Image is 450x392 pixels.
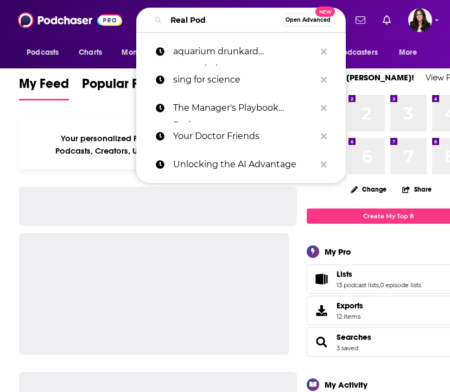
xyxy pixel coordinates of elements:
a: Your Doctor Friends [136,122,346,150]
a: My Feed [19,75,69,100]
a: Show notifications dropdown [351,11,370,29]
span: Exports [337,301,363,311]
div: My Pro [325,246,351,257]
span: 12 items [337,313,363,320]
a: sing for science [136,66,346,94]
div: Search podcasts, credits, & more... [136,8,346,33]
button: open menu [319,42,394,63]
button: open menu [114,42,174,63]
span: For Podcasters [326,45,378,60]
span: My Feed [19,75,69,98]
a: The Manager's Playbook Podcast [136,94,346,122]
a: 13 podcast lists [337,281,379,289]
button: Show profile menu [408,8,432,32]
p: Unlocking the AI Advantage [173,150,315,179]
span: Logged in as RebeccaShapiro [408,8,432,32]
a: Charts [72,42,109,63]
span: Exports [310,303,332,318]
input: Search podcasts, credits, & more... [166,11,281,29]
span: New [315,7,335,17]
div: My Activity [325,380,367,390]
a: Show notifications dropdown [378,11,395,29]
button: Change [344,182,393,196]
img: Podchaser - Follow, Share and Rate Podcasts [18,10,122,30]
span: Charts [79,45,102,60]
a: Searches [337,332,371,342]
p: aquarium drunkard transmissions [173,37,315,66]
a: Welcome [PERSON_NAME]! [307,72,414,83]
span: Popular Feed [82,75,161,98]
button: Open AdvancedNew [281,14,335,27]
button: Share [402,179,432,200]
a: 3 saved [337,344,358,352]
img: User Profile [408,8,432,32]
a: Lists [337,269,421,279]
span: Lists [337,269,352,279]
p: Your Doctor Friends [173,122,315,150]
div: Your personalized Feed is curated based on the Podcasts, Creators, Users, and Lists that you Follow. [19,120,289,169]
span: Podcasts [27,45,59,60]
span: Monitoring [122,45,160,60]
a: Lists [310,271,332,287]
a: Unlocking the AI Advantage [136,150,346,179]
span: More [399,45,417,60]
p: The Manager's Playbook Podcast [173,94,315,122]
span: , [379,281,380,289]
a: 0 episode lists [380,281,421,289]
a: Popular Feed [82,75,161,100]
button: open menu [19,42,73,63]
button: open menu [391,42,431,63]
a: aquarium drunkard transmissions [136,37,346,66]
span: Open Advanced [286,17,331,23]
a: Searches [310,334,332,350]
p: sing for science [173,66,315,94]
